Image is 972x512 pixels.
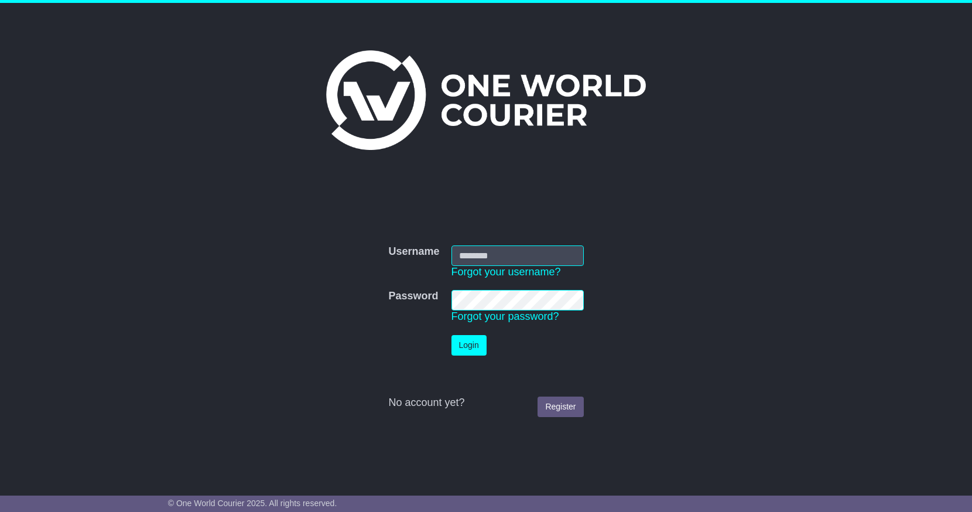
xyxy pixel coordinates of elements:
span: © One World Courier 2025. All rights reserved. [168,499,337,508]
a: Forgot your username? [451,266,561,278]
img: One World [326,50,646,150]
div: No account yet? [388,397,583,409]
a: Forgot your password? [451,310,559,322]
label: Username [388,245,439,258]
label: Password [388,290,438,303]
a: Register [538,397,583,417]
button: Login [451,335,487,356]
